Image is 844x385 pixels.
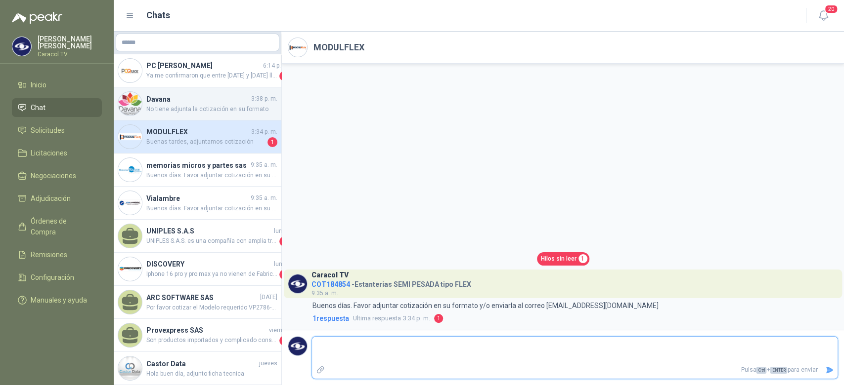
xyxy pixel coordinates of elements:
a: Chat [12,98,102,117]
img: Company Logo [12,37,31,56]
a: Company LogoDISCOVERYlunesIphone 16 pro y pro max ya no vienen de Fabrica, podemos ofrecer 16 nor... [114,253,281,286]
h4: Provexpress SAS [146,325,267,336]
span: Iphone 16 pro y pro max ya no vienen de Fabrica, podemos ofrecer 16 normal o 17 pro y pro max [146,269,277,279]
span: 9:35 a. m. [311,290,338,297]
span: 20 [824,4,838,14]
span: 3:34 p. m. [353,313,430,323]
span: Adjudicación [31,193,71,204]
img: Company Logo [288,337,307,355]
span: 9:35 a. m. [251,160,277,170]
h4: Vialambre [146,193,249,204]
a: Solicitudes [12,121,102,140]
span: 1 [578,254,587,263]
span: 1 respuesta [312,313,349,324]
a: Company LogoVialambre9:35 a. m.Buenos días. Favor adjuntar cotización en su formato y/o enviarla ... [114,187,281,220]
span: 3 [279,71,289,81]
span: [DATE] [260,293,277,302]
img: Company Logo [118,158,142,182]
h4: - Estanterias SEMI PESADA tipo FLEX [311,278,471,287]
span: Por favor cotizar el Modelo requerido VP2786-4K, en caso de no contar con este modelo NO COTIZAR [146,303,277,312]
img: Company Logo [288,38,307,57]
img: Company Logo [118,125,142,149]
span: viernes [269,326,289,335]
a: UNIPLES S.A.SlunesUNIPLES S.A.S. es una compañía con amplia trayectoria en el mercado colombiano,... [114,220,281,253]
img: Company Logo [288,274,307,293]
span: Buenas tardes, adjuntamos cotización [146,137,266,147]
span: jueves [259,359,277,368]
h4: PC [PERSON_NAME] [146,60,261,71]
span: Buenos días. Favor adjuntar cotización en su formato y/o enviarla al correo [EMAIL_ADDRESS][DOMAI... [146,204,277,213]
span: Hola buen día, adjunto ficha tecnica [146,369,277,379]
span: Ya me confirmaron que entre [DATE] y [DATE] llegan los cotizados originalmente de 1 metro. Entonc... [146,71,277,81]
span: 1 [267,137,277,147]
a: Company Logomemorias micros y partes sas9:35 a. m.Buenos días. Favor adjuntar cotización en su fo... [114,154,281,187]
span: 3 [279,336,289,346]
p: Buenos días. Favor adjuntar cotización en su formato y/o enviarla al correo [EMAIL_ADDRESS][DOMAI... [312,300,659,311]
a: ARC SOFTWARE SAS[DATE]Por favor cotizar el Modelo requerido VP2786-4K, en caso de no contar con e... [114,286,281,319]
img: Company Logo [118,92,142,115]
span: 3:34 p. m. [251,127,277,137]
p: Caracol TV [38,51,102,57]
p: [PERSON_NAME] [PERSON_NAME] [38,36,102,49]
span: Configuración [31,272,74,283]
span: Manuales y ayuda [31,295,87,306]
a: Adjudicación [12,189,102,208]
a: Company LogoPC [PERSON_NAME]6:14 p. m.Ya me confirmaron que entre [DATE] y [DATE] llegan los coti... [114,54,281,87]
span: Licitaciones [31,148,67,158]
img: Logo peakr [12,12,62,24]
span: 1 [434,314,443,323]
p: Pulsa + para enviar [329,361,822,379]
span: Ultima respuesta [353,313,401,323]
span: Son productos importados y complicado conseguir local [146,336,277,346]
span: 1 [279,236,289,246]
span: Chat [31,102,45,113]
span: Remisiones [31,249,67,260]
h4: Castor Data [146,358,257,369]
a: Company LogoDavana3:38 p. m.No tiene adjunta la cotización en su formato [114,87,281,120]
span: Órdenes de Compra [31,216,92,237]
span: 1 [279,269,289,279]
span: lunes [274,227,289,236]
a: Company LogoMODULFLEX3:34 p. m.Buenas tardes, adjuntamos cotización1 [114,120,281,154]
a: Licitaciones [12,144,102,162]
button: Enviar [821,361,838,379]
a: Provexpress SASviernesSon productos importados y complicado conseguir local3 [114,319,281,352]
span: 3:38 p. m. [251,94,277,104]
span: 6:14 p. m. [263,61,289,71]
img: Company Logo [118,59,142,82]
button: 20 [814,7,832,25]
h2: MODULFLEX [313,40,364,54]
h1: Chats [146,8,170,22]
h3: Caracol TV [311,272,349,278]
span: lunes [274,260,289,269]
a: Hilos sin leer1 [537,252,589,266]
h4: MODULFLEX [146,126,249,137]
label: Adjuntar archivos [312,361,329,379]
a: Inicio [12,76,102,94]
img: Company Logo [118,356,142,380]
a: Remisiones [12,245,102,264]
span: 9:35 a. m. [251,193,277,203]
span: Solicitudes [31,125,65,136]
h4: Davana [146,94,249,105]
img: Company Logo [118,257,142,281]
span: UNIPLES S.A.S. es una compañía con amplia trayectoria en el mercado colombiano, ofrecemos solucio... [146,236,277,246]
a: Negociaciones [12,166,102,185]
img: Company Logo [118,191,142,215]
span: ENTER [770,367,787,374]
h4: DISCOVERY [146,259,272,269]
span: Hilos sin leer [541,254,577,264]
span: No tiene adjunta la cotización en su formato [146,105,277,114]
a: Órdenes de Compra [12,212,102,241]
span: Buenos días. Favor adjuntar cotización en su formato y/o enviarla al correo [EMAIL_ADDRESS][DOMAI... [146,171,277,180]
a: 1respuestaUltima respuesta3:34 p. m.1 [311,313,838,324]
a: Configuración [12,268,102,287]
h4: memorias micros y partes sas [146,160,249,171]
span: Inicio [31,79,46,90]
h4: ARC SOFTWARE SAS [146,292,258,303]
span: Ctrl [756,367,766,374]
h4: UNIPLES S.A.S [146,226,272,236]
span: Negociaciones [31,170,76,181]
span: COT184854 [311,280,350,288]
a: Manuales y ayuda [12,291,102,309]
